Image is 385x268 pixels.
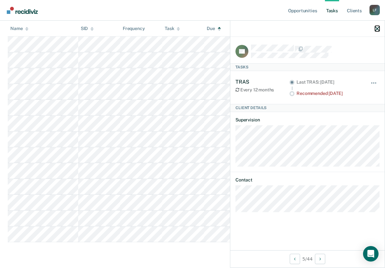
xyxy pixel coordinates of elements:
[207,26,221,31] div: Due
[369,5,380,15] button: Profile dropdown button
[235,117,380,123] dt: Supervision
[235,87,289,93] div: Every 12 months
[10,26,28,31] div: Name
[297,91,361,96] div: Recommended [DATE]
[123,26,145,31] div: Frequency
[315,254,325,264] button: Next Client
[235,79,289,85] div: TRAS
[297,79,361,85] div: Last TRAS: [DATE]
[7,7,38,14] img: Recidiviz
[369,5,380,15] div: L F
[165,26,180,31] div: Task
[363,246,379,262] div: Open Intercom Messenger
[290,254,300,264] button: Previous Client
[81,26,94,31] div: SID
[230,250,385,267] div: 5 / 44
[230,63,385,71] div: Tasks
[235,177,380,183] dt: Contact
[230,104,385,112] div: Client Details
